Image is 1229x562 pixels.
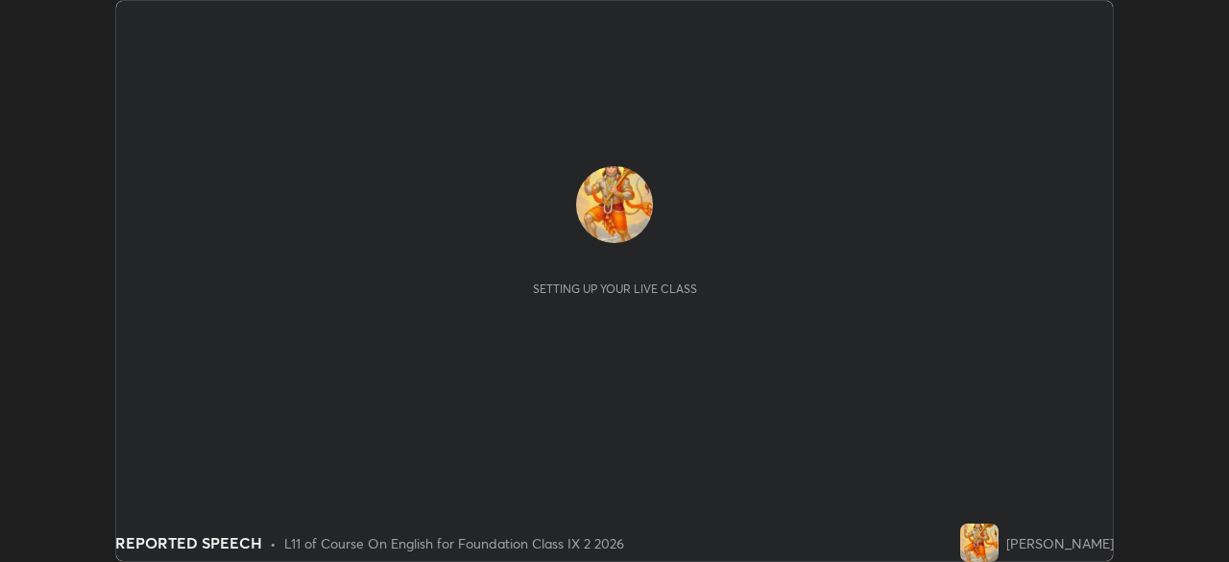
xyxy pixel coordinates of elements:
[270,533,277,553] div: •
[1006,533,1114,553] div: [PERSON_NAME]
[284,533,624,553] div: L11 of Course On English for Foundation Class IX 2 2026
[960,524,999,562] img: a4015e57166d4975b7148524dc76f29f.jpg
[115,531,262,554] div: REPORTED SPEECH
[576,166,653,243] img: a4015e57166d4975b7148524dc76f29f.jpg
[533,281,697,296] div: Setting up your live class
